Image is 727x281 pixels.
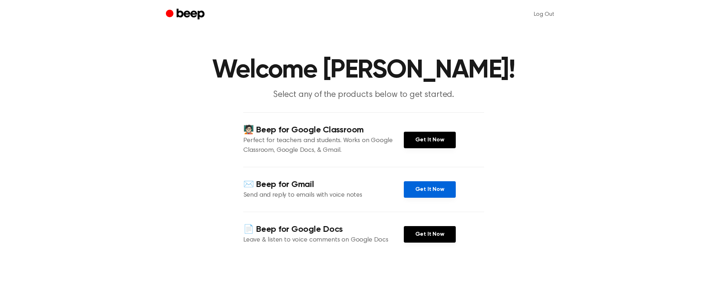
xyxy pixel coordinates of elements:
p: Leave & listen to voice comments on Google Docs [243,235,404,245]
a: Get It Now [404,132,456,148]
p: Send and reply to emails with voice notes [243,191,404,200]
h4: ✉️ Beep for Gmail [243,179,404,191]
p: Perfect for teachers and students. Works on Google Classroom, Google Docs, & Gmail. [243,136,404,155]
h4: 📄 Beep for Google Docs [243,224,404,235]
a: Get It Now [404,181,456,198]
a: Get It Now [404,226,456,243]
h1: Welcome [PERSON_NAME]! [180,57,547,83]
a: Beep [166,8,206,22]
p: Select any of the products below to get started. [226,89,501,101]
a: Log Out [527,6,561,23]
h4: 🧑🏻‍🏫 Beep for Google Classroom [243,124,404,136]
